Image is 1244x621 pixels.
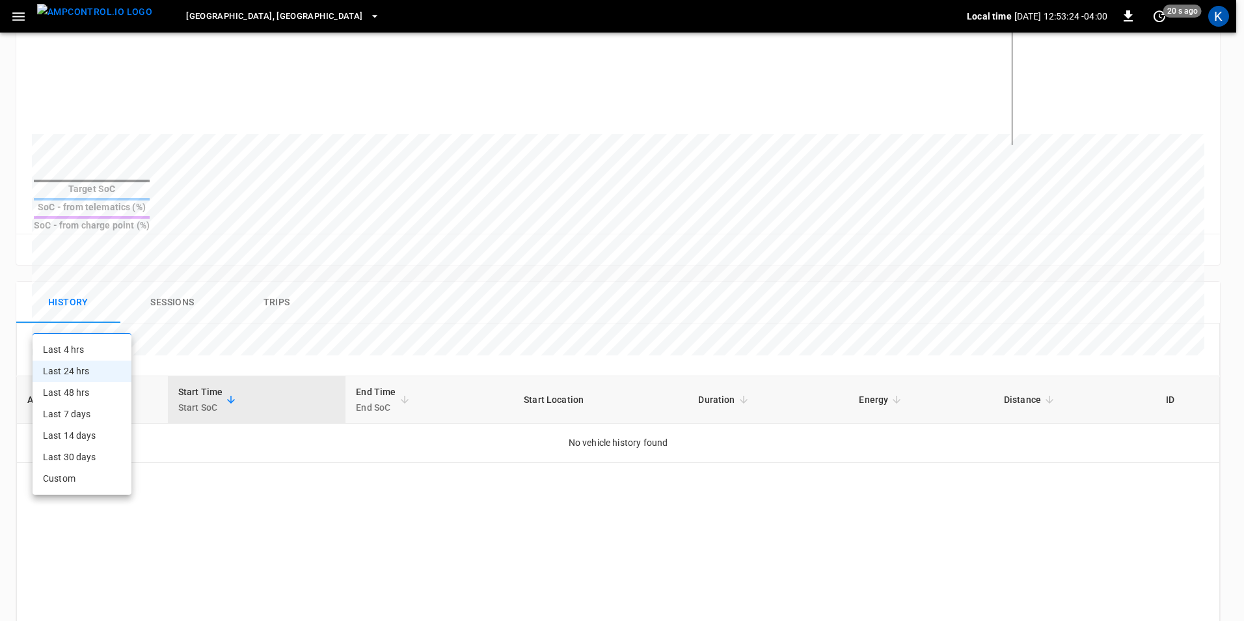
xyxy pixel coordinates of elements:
[33,447,131,468] li: Last 30 days
[33,339,131,361] li: Last 4 hrs
[33,361,131,382] li: Last 24 hrs
[33,425,131,447] li: Last 14 days
[33,382,131,404] li: Last 48 hrs
[33,404,131,425] li: Last 7 days
[33,468,131,490] li: Custom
